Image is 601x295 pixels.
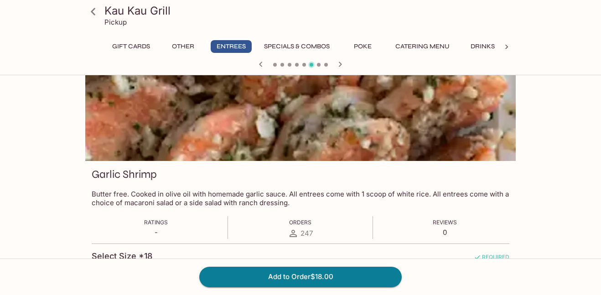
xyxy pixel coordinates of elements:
[107,40,155,53] button: Gift Cards
[300,229,313,238] span: 247
[433,228,457,237] p: 0
[433,219,457,226] span: Reviews
[92,167,157,181] h3: Garlic Shrimp
[342,40,383,53] button: Poke
[259,40,335,53] button: Specials & Combos
[85,40,516,161] div: Garlic Shrimp
[104,18,127,26] p: Pickup
[162,40,203,53] button: Other
[144,219,168,226] span: Ratings
[144,228,168,237] p: -
[462,40,503,53] button: Drinks
[474,254,509,264] span: REQUIRED
[104,4,512,18] h3: Kau Kau Grill
[390,40,455,53] button: Catering Menu
[289,219,311,226] span: Orders
[199,267,402,287] button: Add to Order$18.00
[92,251,152,261] h4: Select Size *18
[211,40,252,53] button: Entrees
[92,190,509,207] p: Butter free. Cooked in olive oil with homemade garlic sauce. All entrees come with 1 scoop of whi...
